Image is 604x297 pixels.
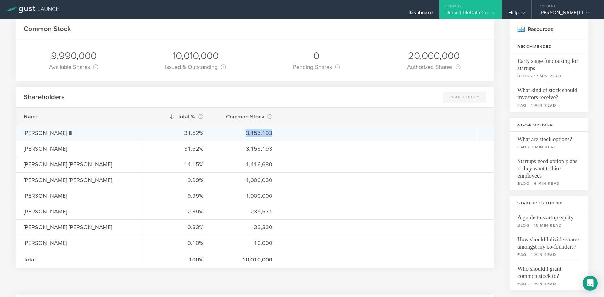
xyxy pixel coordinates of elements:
[219,160,272,168] div: 1,416,680
[445,9,495,19] div: DeductibleData Co.
[517,83,580,101] span: What kind of stock should investors receive?
[517,102,580,108] small: faq - 1 min read
[517,53,580,72] span: Early stage fundraising for startups
[24,256,134,264] div: Total
[510,154,588,190] a: Startups need option plans if they want to hire employeesblog - 6 min read
[510,118,588,132] h3: Stock Options
[407,9,433,19] div: Dashboard
[407,63,461,71] div: Authorized Shares
[517,261,580,280] span: Who should I grant common stock to?
[150,239,203,247] div: 0.10%
[165,63,226,71] div: Issued & Outstanding
[24,145,134,153] div: [PERSON_NAME]
[510,19,588,40] h2: Resources
[510,196,588,210] h3: Startup Equity 101
[150,112,203,121] div: Total %
[510,132,588,154] a: What are stock options?faq - 3 min read
[510,83,588,112] a: What kind of stock should investors receive?faq - 1 min read
[24,192,134,200] div: [PERSON_NAME]
[540,9,593,19] div: [PERSON_NAME] III
[150,207,203,216] div: 2.39%
[219,223,272,231] div: 33,330
[517,232,580,250] span: How should I divide shares amongst my co-founders?
[150,192,203,200] div: 9.99%
[517,73,580,79] small: blog - 17 min read
[219,239,272,247] div: 10,000
[150,129,203,137] div: 31.52%
[219,129,272,137] div: 3,155,193
[510,53,588,83] a: Early stage fundraising for startupsblog - 17 min read
[150,223,203,231] div: 0.33%
[293,49,340,63] div: 0
[510,261,588,290] a: Who should I grant common stock to?faq - 1 min read
[219,192,272,200] div: 1,000,000
[583,276,598,291] div: Open Intercom Messenger
[24,113,134,121] div: Name
[24,176,134,184] div: [PERSON_NAME] [PERSON_NAME]
[24,129,134,137] div: [PERSON_NAME] III
[49,49,98,63] div: 9,990,000
[510,40,588,53] h3: Recommended
[517,223,580,228] small: blog - 15 min read
[24,207,134,216] div: [PERSON_NAME]
[508,9,525,19] div: Help
[219,145,272,153] div: 3,155,193
[517,132,580,143] span: What are stock options?
[24,25,71,34] h2: Common Stock
[517,210,580,221] span: A guide to startup equity
[24,239,134,247] div: [PERSON_NAME]
[24,93,64,102] h2: Shareholders
[49,63,98,71] div: Available Shares
[150,160,203,168] div: 14.15%
[150,176,203,184] div: 9.99%
[24,160,134,168] div: [PERSON_NAME] [PERSON_NAME]
[219,207,272,216] div: 239,574
[510,232,588,261] a: How should I divide shares amongst my co-founders?faq - 1 min read
[407,49,461,63] div: 20,000,000
[219,112,272,121] div: Common Stock
[165,49,226,63] div: 10,010,000
[517,154,580,179] span: Startups need option plans if they want to hire employees
[150,256,203,264] div: 100%
[219,256,272,264] div: 10,010,000
[517,144,580,150] small: faq - 3 min read
[150,145,203,153] div: 31.52%
[24,223,134,231] div: [PERSON_NAME] [PERSON_NAME]
[517,281,580,287] small: faq - 1 min read
[517,252,580,257] small: faq - 1 min read
[517,181,580,186] small: blog - 6 min read
[219,176,272,184] div: 1,000,030
[293,63,340,71] div: Pending Shares
[510,210,588,232] a: A guide to startup equityblog - 15 min read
